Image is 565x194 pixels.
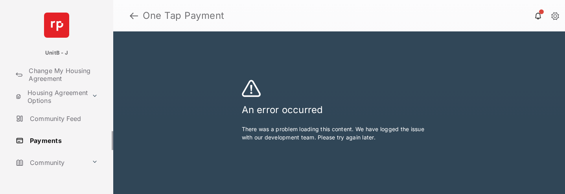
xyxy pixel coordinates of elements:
a: Housing Agreement Options [13,87,88,106]
strong: One Tap Payment [143,11,225,20]
h3: An error occurred [242,104,437,115]
a: My Apartment [13,175,88,194]
p: There was a problem loading this content. We have logged the issue with our development team. Ple... [242,125,437,141]
a: Change My Housing Agreement [13,65,113,84]
p: UnitB - J [45,49,68,57]
img: svg+xml;base64,PHN2ZyB4bWxucz0iaHR0cDovL3d3dy53My5vcmcvMjAwMC9zdmciIHdpZHRoPSI2NCIgaGVpZ2h0PSI2NC... [44,13,69,38]
a: Community [13,153,88,172]
a: Payments [13,131,113,150]
a: Community Feed [13,109,113,128]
